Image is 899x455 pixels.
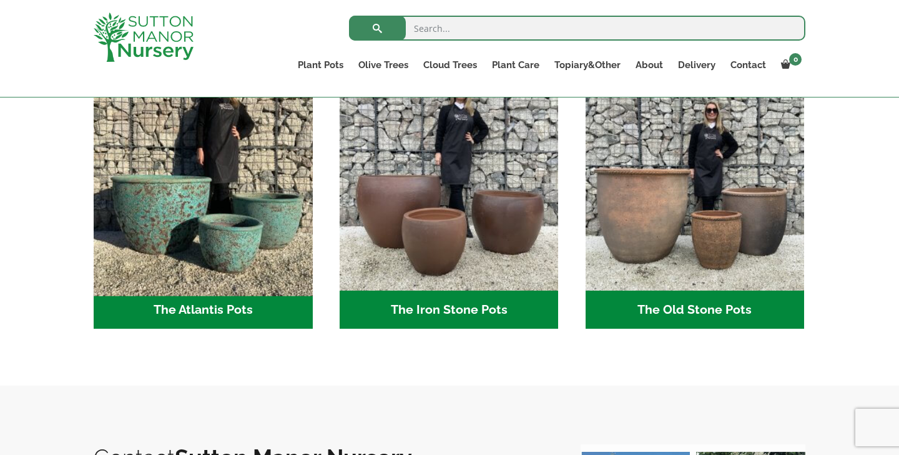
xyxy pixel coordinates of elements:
h2: The Old Stone Pots [586,291,805,329]
img: The Old Stone Pots [586,71,805,291]
a: 0 [774,56,805,74]
span: 0 [789,53,802,66]
img: The Atlantis Pots [88,66,318,296]
a: Contact [723,56,774,74]
a: Cloud Trees [416,56,484,74]
a: Topiary&Other [547,56,628,74]
a: About [628,56,671,74]
a: Visit product category The Iron Stone Pots [340,71,559,329]
a: Plant Care [484,56,547,74]
h2: The Iron Stone Pots [340,291,559,329]
a: Olive Trees [351,56,416,74]
input: Search... [349,16,805,41]
h2: The Atlantis Pots [94,291,313,329]
a: Delivery [671,56,723,74]
a: Visit product category The Old Stone Pots [586,71,805,329]
img: logo [94,12,194,62]
img: The Iron Stone Pots [340,71,559,291]
a: Plant Pots [290,56,351,74]
a: Visit product category The Atlantis Pots [94,71,313,329]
